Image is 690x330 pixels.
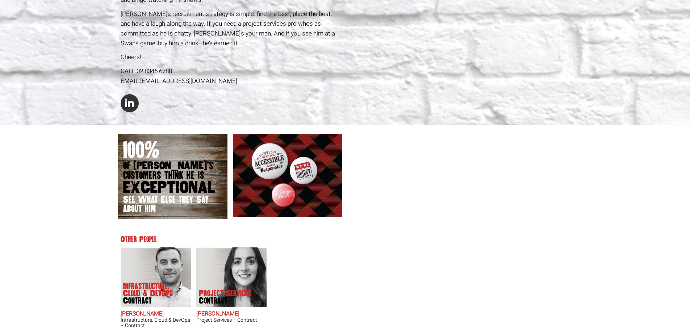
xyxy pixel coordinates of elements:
[123,297,181,304] span: Contract
[123,171,222,180] span: customers think he is
[137,67,172,76] a: 02 8346 6780
[121,52,343,62] p: Cheers!
[123,139,222,161] span: 100%
[121,9,343,49] p: [PERSON_NAME]’s recruitment strategy is simple: find the best, place the best, and have a laugh a...
[123,139,222,213] a: 100% of [PERSON_NAME]’s customers think he is EXCEPTIONAL See What Else they Say about him
[121,76,343,86] div: EMAIL:
[121,247,191,307] img: Adam Eshet does Infrastructure, Cloud & DevOps Contract
[121,235,570,243] h4: Other People
[140,76,237,85] a: [EMAIL_ADDRESS][DOMAIN_NAME]
[199,290,252,304] p: Project Services
[123,180,222,195] span: EXCEPTIONAL
[196,317,267,323] h3: Project Services – Contract
[121,311,191,317] h2: [PERSON_NAME]
[196,311,267,317] h2: [PERSON_NAME]
[123,283,181,304] p: Infrastructure, Cloud & DevOps
[199,297,252,304] span: Contract
[123,161,222,171] span: of [PERSON_NAME]’s
[121,66,343,76] div: CALL:
[197,247,267,307] img: Claire Sheerin does Project Services Contract
[123,195,222,213] span: See What Else they Say about him
[121,317,191,329] h3: Infrastructure, Cloud & DevOps – Contract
